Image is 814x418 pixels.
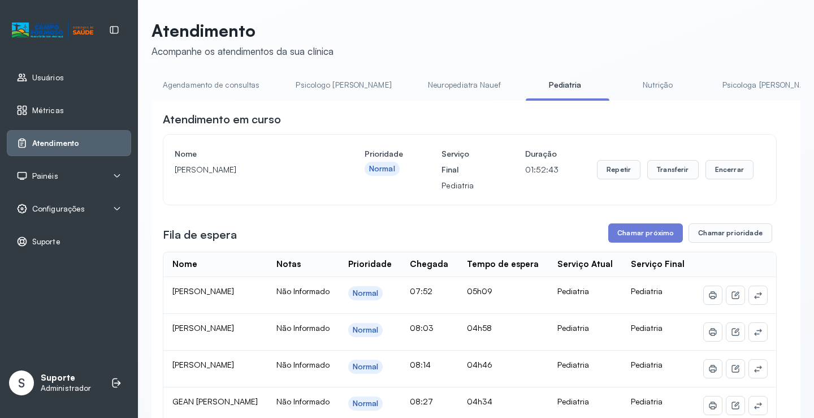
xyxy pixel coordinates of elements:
span: Pediatria [631,286,663,296]
span: Atendimento [32,139,79,148]
span: Painéis [32,171,58,181]
span: Não Informado [276,286,330,296]
div: Serviço Final [631,259,685,270]
div: Normal [353,362,379,372]
span: 07:52 [410,286,432,296]
h4: Nome [175,146,326,162]
span: 08:14 [410,360,431,369]
div: Prioridade [348,259,392,270]
span: 04h46 [467,360,492,369]
span: 05h09 [467,286,492,296]
img: Logotipo do estabelecimento [12,21,93,40]
div: Chegada [410,259,448,270]
span: 04h58 [467,323,492,333]
p: [PERSON_NAME] [175,162,326,178]
p: Pediatria [441,178,487,193]
h4: Serviço Final [441,146,487,178]
span: [PERSON_NAME] [172,360,234,369]
div: Normal [353,399,379,408]
div: Pediatria [557,360,613,370]
span: Suporte [32,237,60,247]
div: Acompanhe os atendimentos da sua clínica [151,45,334,57]
span: Pediatria [631,323,663,333]
span: Usuários [32,73,64,83]
div: Normal [353,288,379,298]
div: Pediatria [557,323,613,333]
p: Suporte [41,373,91,383]
span: GEAN [PERSON_NAME] [172,397,258,406]
p: Administrador [41,383,91,393]
div: Tempo de espera [467,259,539,270]
span: Não Informado [276,397,330,406]
div: Serviço Atual [557,259,613,270]
a: Usuários [16,72,122,83]
h4: Duração [525,146,558,162]
button: Encerrar [705,160,754,179]
div: Pediatria [557,397,613,407]
div: Pediatria [557,286,613,296]
a: Nutrição [618,76,698,94]
button: Transferir [647,160,699,179]
button: Repetir [597,160,640,179]
span: Pediatria [631,397,663,406]
h3: Fila de espera [163,227,237,243]
button: Chamar prioridade [689,223,772,243]
span: 08:27 [410,397,433,406]
p: 01:52:43 [525,162,558,178]
a: Agendamento de consultas [151,76,271,94]
span: Métricas [32,106,64,115]
span: Não Informado [276,360,330,369]
span: Não Informado [276,323,330,333]
a: Pediatria [526,76,605,94]
span: Pediatria [631,360,663,369]
span: [PERSON_NAME] [172,323,234,333]
h3: Atendimento em curso [163,111,281,127]
h4: Prioridade [365,146,403,162]
div: Normal [353,325,379,335]
span: 08:03 [410,323,434,333]
button: Chamar próximo [608,223,683,243]
div: Normal [369,164,395,174]
span: 04h34 [467,397,492,406]
a: Atendimento [16,137,122,149]
a: Métricas [16,105,122,116]
div: Notas [276,259,301,270]
span: [PERSON_NAME] [172,286,234,296]
a: Psicologo [PERSON_NAME] [284,76,402,94]
a: Neuropediatra Nauef [417,76,512,94]
div: Nome [172,259,197,270]
p: Atendimento [151,20,334,41]
span: Configurações [32,204,85,214]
